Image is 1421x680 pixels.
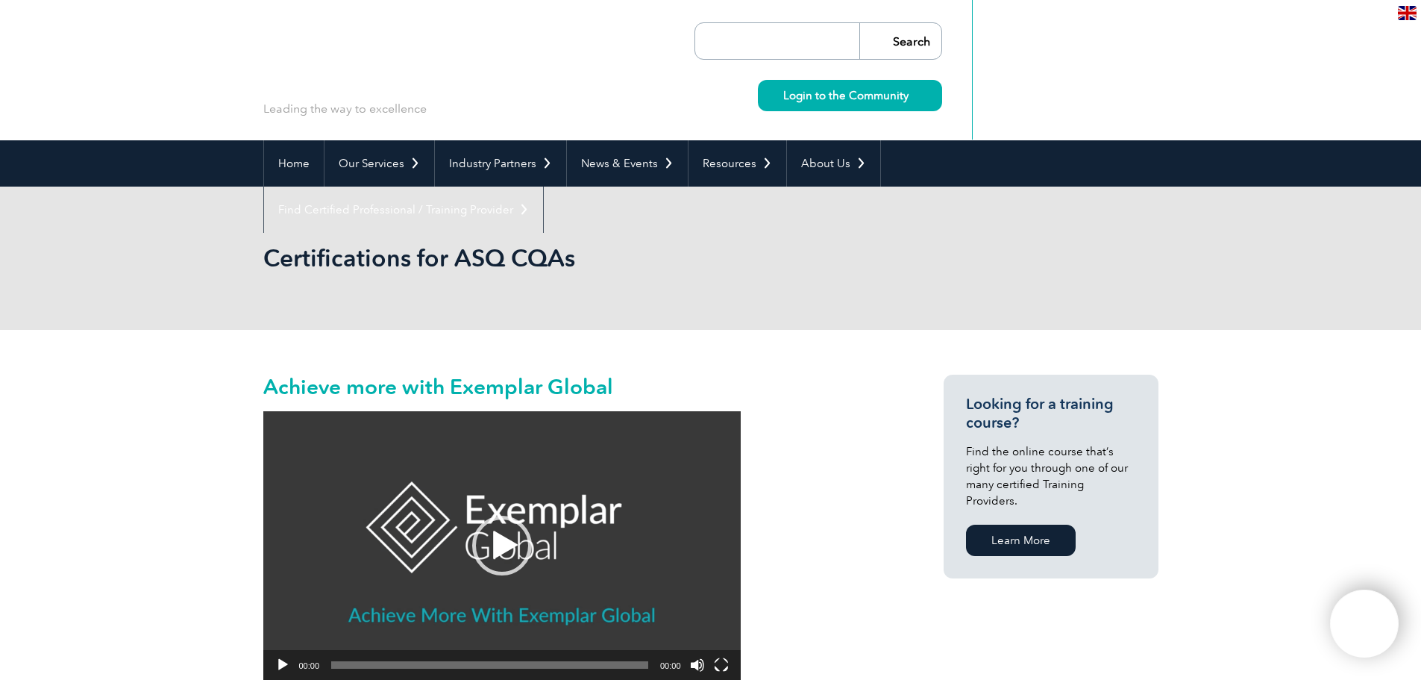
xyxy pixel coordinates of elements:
div: Play [472,516,532,575]
a: Industry Partners [435,140,566,187]
button: Mute [690,658,705,673]
img: svg+xml;nitro-empty-id=ODY5OjExNg==-1;base64,PHN2ZyB2aWV3Qm94PSIwIDAgNDAwIDQwMCIgd2lkdGg9IjQwMCIg... [1346,605,1383,643]
a: Login to the Community [758,80,942,111]
p: Leading the way to excellence [263,101,427,117]
a: Learn More [966,525,1076,556]
a: Resources [688,140,786,187]
span: 00:00 [660,661,681,670]
img: en [1398,6,1417,20]
input: Search [859,23,941,59]
span: Time Slider [331,661,648,669]
a: Find Certified Professional / Training Provider [264,187,543,233]
a: Our Services [324,140,434,187]
h3: Looking for a training course? [966,395,1136,432]
button: Fullscreen [714,658,729,673]
span: 00:00 [299,661,320,670]
h2: Achieve more with Exemplar Global [263,375,890,399]
img: svg+xml;nitro-empty-id=MzU0OjIyMw==-1;base64,PHN2ZyB2aWV3Qm94PSIwIDAgMTEgMTEiIHdpZHRoPSIxMSIgaGVp... [909,91,917,99]
a: About Us [787,140,880,187]
h2: Certifications for ASQ CQAs [263,246,890,270]
a: News & Events [567,140,688,187]
div: Video Player [263,411,741,680]
a: Home [264,140,324,187]
p: Find the online course that’s right for you through one of our many certified Training Providers. [966,443,1136,509]
button: Play [275,658,290,673]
